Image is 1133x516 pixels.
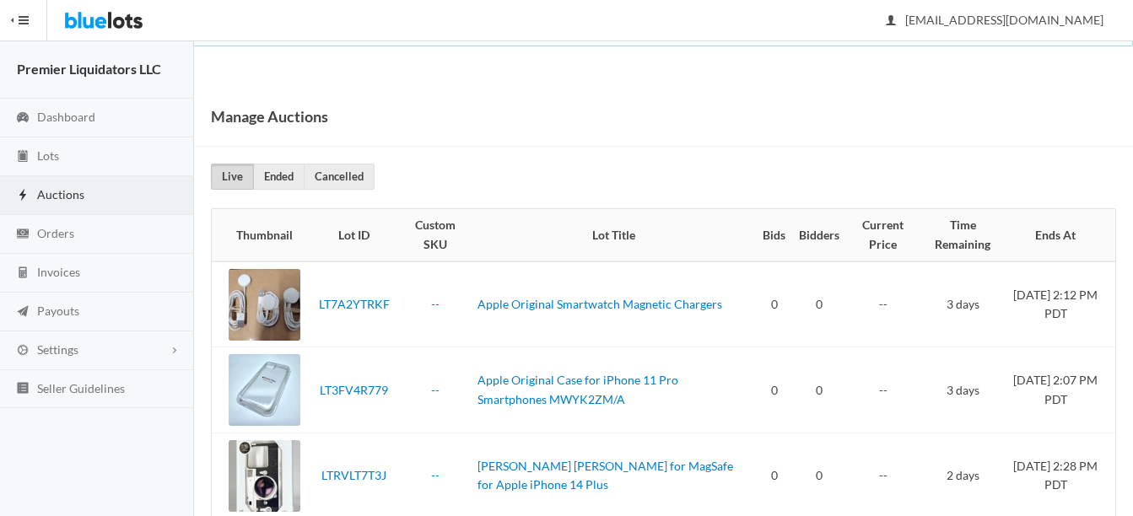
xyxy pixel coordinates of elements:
[14,304,31,320] ion-icon: paper plane
[920,261,1006,347] td: 3 days
[1006,209,1115,261] th: Ends At
[14,266,31,282] ion-icon: calculator
[401,209,471,261] th: Custom SKU
[211,104,328,129] h1: Manage Auctions
[37,148,59,163] span: Lots
[477,373,678,406] a: Apple Original Case for iPhone 11 Pro Smartphones MWYK2ZM/A
[14,381,31,397] ion-icon: list box
[14,149,31,165] ion-icon: clipboard
[37,226,74,240] span: Orders
[307,209,401,261] th: Lot ID
[211,164,254,190] a: Live
[37,342,78,357] span: Settings
[17,61,161,77] strong: Premier Liquidators LLC
[14,227,31,243] ion-icon: cash
[477,297,722,311] a: Apple Original Smartwatch Magnetic Chargers
[14,188,31,204] ion-icon: flash
[887,13,1103,27] span: [EMAIL_ADDRESS][DOMAIN_NAME]
[14,110,31,126] ion-icon: speedometer
[920,209,1006,261] th: Time Remaining
[320,383,388,397] a: LT3FV4R779
[431,383,440,397] a: --
[37,265,80,279] span: Invoices
[471,209,757,261] th: Lot Title
[253,164,305,190] a: Ended
[37,187,84,202] span: Auctions
[319,297,390,311] a: LT7A2YTRKF
[37,304,79,318] span: Payouts
[920,347,1006,433] td: 3 days
[431,297,440,311] a: --
[1006,261,1115,347] td: [DATE] 2:12 PM PDT
[37,110,95,124] span: Dashboard
[756,209,792,261] th: Bids
[212,209,307,261] th: Thumbnail
[792,347,846,433] td: 0
[846,347,920,433] td: --
[756,261,792,347] td: 0
[792,261,846,347] td: 0
[304,164,375,190] a: Cancelled
[1006,347,1115,433] td: [DATE] 2:07 PM PDT
[882,13,899,30] ion-icon: person
[37,381,125,395] span: Seller Guidelines
[846,261,920,347] td: --
[846,209,920,261] th: Current Price
[756,347,792,433] td: 0
[321,468,386,482] a: LTRVLT7T3J
[792,209,846,261] th: Bidders
[14,343,31,359] ion-icon: cog
[477,459,733,492] a: [PERSON_NAME] [PERSON_NAME] for MagSafe for Apple iPhone 14 Plus
[431,468,440,482] a: --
